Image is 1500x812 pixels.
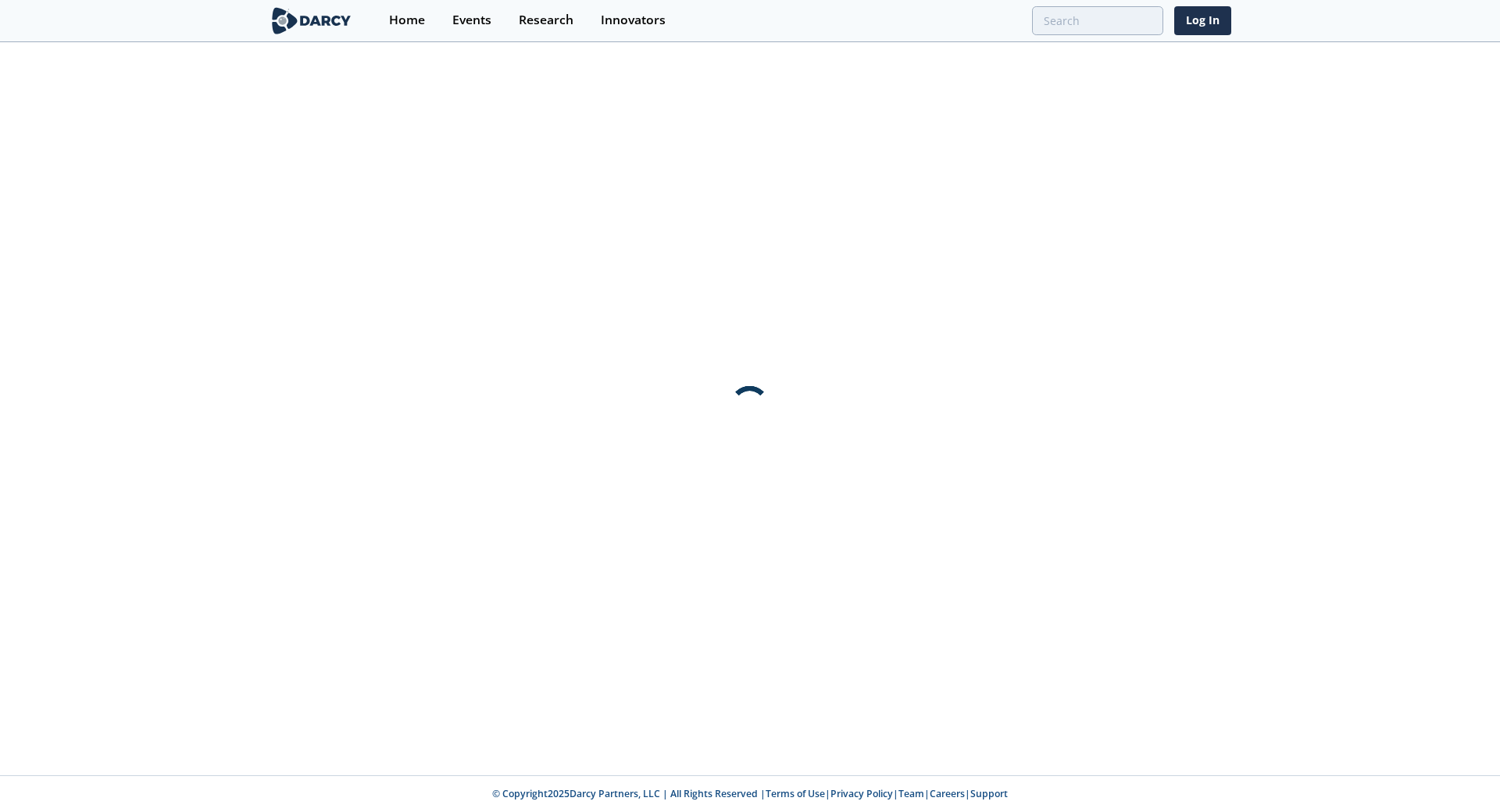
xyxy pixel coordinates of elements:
div: Home [389,14,425,27]
a: Privacy Policy [830,787,893,800]
a: Log In [1174,6,1231,35]
div: Events [452,14,491,27]
a: Careers [930,787,965,800]
p: © Copyright 2025 Darcy Partners, LLC | All Rights Reserved | | | | | [172,787,1328,801]
input: Advanced Search [1032,6,1163,35]
img: logo-wide.svg [269,7,354,34]
div: Innovators [601,14,666,27]
div: Research [519,14,573,27]
a: Support [970,787,1008,800]
a: Terms of Use [766,787,825,800]
a: Team [898,787,924,800]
